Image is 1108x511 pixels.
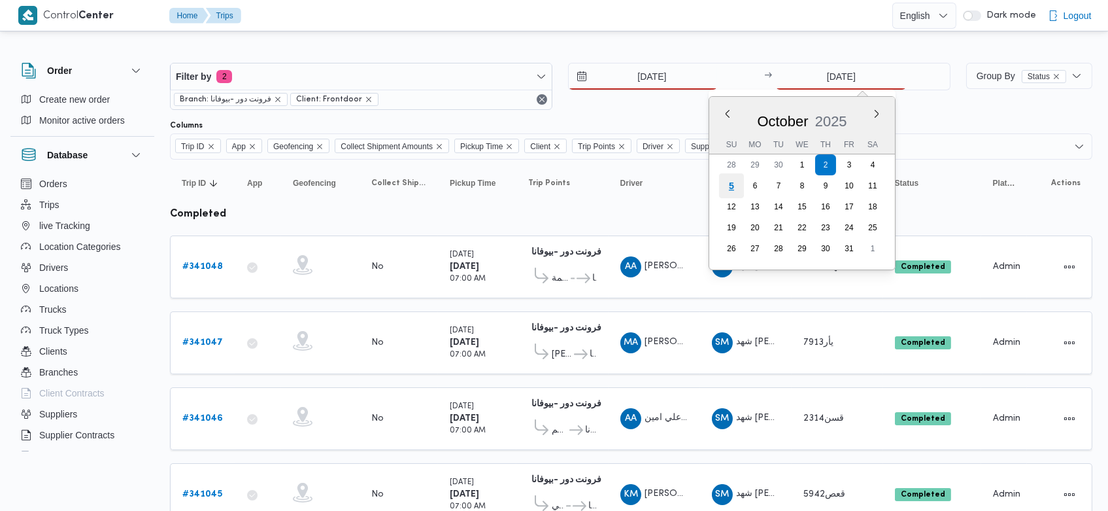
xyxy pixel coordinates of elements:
div: → [764,72,772,81]
h3: Order [47,63,72,79]
span: App [247,178,262,188]
button: Remove Driver from selection in this group [666,143,674,150]
button: Actions [1059,408,1080,429]
b: Center [79,11,114,21]
span: Status [1028,71,1050,82]
small: [DATE] [450,403,474,410]
span: Trip Points [528,178,570,188]
span: Truck Types [39,323,88,338]
button: Monitor active orders [16,110,149,131]
span: Geofencing [267,139,329,153]
span: Collect Shipment Amounts [371,178,426,188]
span: Monitor active orders [39,113,125,128]
div: day-1 [862,238,883,259]
svg: Sorted in descending order [209,178,219,188]
span: Filter by [176,69,211,84]
span: Driver [620,178,643,188]
div: day-29 [792,238,813,259]
div: day-17 [839,196,860,217]
button: remove selected entity [1052,73,1060,80]
span: Completed [895,412,951,425]
div: Sa [862,135,883,154]
div: Shahad Mustfi Ahmad Abadah Abas Hamodah [712,408,733,429]
div: day-7 [768,175,789,196]
b: Completed [901,263,945,271]
b: فرونت دور -بيوفانا [531,400,601,408]
button: Order [21,63,144,79]
span: [PERSON_NAME] [645,338,719,346]
b: [DATE] [450,262,479,271]
span: Client: Frontdoor [296,94,362,105]
button: Remove Geofencing from selection in this group [316,143,324,150]
div: day-30 [815,238,836,259]
div: Abadallah Abadalsamaia Ahmad Biomai Najada [620,256,641,277]
b: Completed [901,415,945,423]
div: day-5 [719,173,744,198]
small: 07:00 AM [450,427,486,434]
button: Logout [1043,3,1097,29]
span: Admin [993,262,1020,271]
button: Remove Pickup Time from selection in this group [505,143,513,150]
button: Supplier [707,173,785,194]
button: Supplier Contracts [16,425,149,446]
input: Press the down key to open a popover containing a calendar. [569,63,717,90]
span: Collect Shipment Amounts [341,139,433,154]
span: AA [625,408,637,429]
span: Clients [39,344,67,359]
button: Trips [206,8,241,24]
span: شهد [PERSON_NAME] [PERSON_NAME] [736,489,907,498]
div: day-31 [839,238,860,259]
button: Driver [615,173,694,194]
div: Shahad Mustfi Ahmad Abadah Abas Hamodah [712,332,733,353]
div: day-29 [745,154,765,175]
span: Devices [39,448,72,464]
span: Create new order [39,92,110,107]
small: 07:00 AM [450,275,486,283]
b: Completed [901,491,945,499]
button: App [242,173,275,194]
div: day-20 [745,217,765,238]
div: day-30 [768,154,789,175]
a: #341045 [182,487,222,502]
button: Trip IDSorted in descending order [176,173,229,194]
span: Collect Shipment Amounts [335,139,449,153]
button: Filter by2 active filters [171,63,552,90]
div: day-9 [815,175,836,196]
b: # 341047 [182,338,223,347]
input: Press the down key to enter a popover containing a calendar. Press the escape key to close the po... [776,63,906,90]
span: Completed [895,336,951,349]
img: X8yXhbKr1z7QwAAAABJRU5ErkJggg== [18,6,37,25]
span: Geofencing [273,139,313,154]
span: قسن2314 [803,414,844,423]
b: [DATE] [450,414,479,423]
span: Suppliers [39,406,77,422]
button: Clients [16,341,149,362]
span: Group By Status [977,71,1066,81]
a: #341046 [182,411,223,427]
div: day-13 [745,196,765,217]
small: [DATE] [450,251,474,258]
div: day-14 [768,196,789,217]
h3: Database [47,147,88,163]
span: Logout [1064,8,1092,24]
span: SM [715,484,729,505]
span: Trip Points [572,139,631,153]
div: Shahad Mustfi Ahmad Abadah Abas Hamodah [712,484,733,505]
span: Status [1022,70,1066,83]
span: SM [715,408,729,429]
span: شهد [PERSON_NAME] [PERSON_NAME] [736,338,907,346]
span: يأر7913 [803,338,833,347]
button: Status [890,173,975,194]
div: day-1 [792,154,813,175]
span: شهد [PERSON_NAME] [PERSON_NAME] [736,414,907,422]
div: day-23 [815,217,836,238]
span: 2025 [815,113,847,130]
b: فرونت دور -بيوفانا [531,476,601,484]
div: Tu [768,135,789,154]
b: # 341048 [182,262,223,271]
button: Suppliers [16,404,149,425]
button: Orders [16,173,149,194]
button: Platform [988,173,1020,194]
button: Previous Month [722,109,733,119]
span: Supplier [691,139,720,154]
